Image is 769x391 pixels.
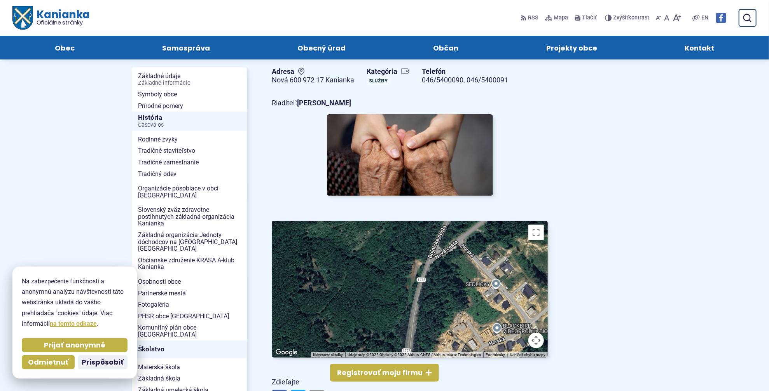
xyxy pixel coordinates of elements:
span: Organizácie pôsobiace v obci [GEOGRAPHIC_DATA] [138,183,241,201]
span: Fotogaléria [138,299,241,311]
a: Kontakt [649,36,750,59]
span: Osobnosti obce [138,276,241,288]
a: Otvoriť túto oblasť v Mapách Google (otvorí nové okno) [274,347,299,358]
a: PHSR obce [GEOGRAPHIC_DATA] [132,311,247,322]
button: Prispôsobiť [78,355,128,369]
a: Rodinné zvyky [132,134,247,145]
button: Tlačiť [573,10,599,26]
span: Údaje máp ©2025 Obrázky ©2025 Airbus, CNES / Airbus, Maxar Technologies [348,353,481,357]
span: Základná organizácia Jednoty dôchodcov na [GEOGRAPHIC_DATA] [GEOGRAPHIC_DATA] [138,229,241,255]
img: Foto služby [327,114,493,196]
button: Ovládať kameru na mape [528,333,544,348]
a: Projekty obce [510,36,633,59]
button: Odmietnuť [22,355,75,369]
span: Partnerské mestá [138,288,241,299]
button: Nastaviť pôvodnú veľkosť písma [663,10,671,26]
p: Riaditeľ: [272,97,548,109]
span: Adresa [272,67,354,76]
span: Základné informácie [138,80,241,86]
span: Komunitný plán obce [GEOGRAPHIC_DATA] [138,322,241,340]
span: Kategória [367,67,410,76]
figcaption: Nová 600 972 17 Kanianka [272,76,354,85]
span: kontrast [613,15,650,21]
span: Materská škola [138,361,241,373]
span: Základná škola [138,373,241,384]
strong: [PERSON_NAME] [297,99,351,107]
a: Partnerské mestá [132,288,247,299]
a: Podmienky (otvorí sa na novej karte) [486,353,505,357]
span: RSS [528,13,539,23]
a: Občianske združenie KRASA A-klub Kanianka [132,255,247,273]
a: Materská škola [132,361,247,373]
a: Slovenský zväz zdravotne postihnutých základná organizácia Kanianka [132,204,247,229]
button: Klávesové skratky [313,352,343,358]
span: Slovenský zväz zdravotne postihnutých základná organizácia Kanianka [138,204,241,229]
span: Kanianka [33,9,89,26]
a: Fotogaléria [132,299,247,311]
button: Zmenšiť veľkosť písma [654,10,663,26]
span: Občianske združenie KRASA A-klub Kanianka [138,255,241,273]
a: Obec [19,36,110,59]
span: Tradičné staviteľstvo [138,145,241,157]
button: Prijať anonymné [22,338,128,352]
span: Časová os [138,122,241,128]
span: Rodinné zvyky [138,134,241,145]
span: Mapa [554,13,568,23]
a: Základná škola [132,373,247,384]
button: Registrovať moju firmu [330,364,439,382]
span: EN [701,13,708,23]
a: Tradičné zamestnanie [132,157,247,168]
span: PHSR obce [GEOGRAPHIC_DATA] [138,311,241,322]
span: Symboly obce [138,89,241,100]
p: Na zabezpečenie funkčnosti a anonymnú analýzu návštevnosti táto webstránka ukladá do vášho prehli... [22,276,128,329]
a: Nahlásiť chybu mapy [510,353,545,357]
span: Odmietnuť [28,358,68,367]
a: Mapa [544,10,570,26]
a: HistóriaČasová os [132,112,247,131]
a: Občan [397,36,495,59]
a: Tradičný odev [132,168,247,180]
img: Google [274,347,299,358]
a: Logo Kanianka, prejsť na domovskú stránku. [12,6,90,30]
span: Registrovať moju firmu [337,368,423,377]
a: Komunitný plán obce [GEOGRAPHIC_DATA] [132,322,247,340]
a: Tradičné staviteľstvo [132,145,247,157]
span: Občan [433,36,459,59]
span: Tlačiť [582,15,597,21]
a: Osobnosti obce [132,276,247,288]
a: Obecný úrad [262,36,382,59]
span: História [138,112,241,131]
a: Základné údajeZákladné informácie [132,70,247,89]
span: Obecný úrad [297,36,346,59]
span: Prispôsobiť [82,358,124,367]
a: Organizácie pôsobiace v obci [GEOGRAPHIC_DATA] [132,183,247,201]
span: Obec [55,36,75,59]
a: Symboly obce [132,89,247,100]
span: Základné údaje [138,70,241,89]
a: Samospráva [126,36,246,59]
span: Prijať anonymné [44,341,105,350]
span: Školstvo [138,343,241,355]
button: Zvýšiťkontrast [605,10,651,26]
a: Služby [367,77,390,85]
a: Prírodné pomery [132,100,247,112]
img: Prejsť na Facebook stránku [716,13,726,23]
a: 046/5400090, 046/5400091 [422,76,509,84]
a: na tomto odkaze [50,320,97,327]
span: Prírodné pomery [138,100,241,112]
span: Telefón [422,67,509,76]
span: Projekty obce [546,36,597,59]
button: Prepnúť zobrazenie na celú obrazovku [528,225,544,240]
span: Oficiálne stránky [37,20,90,25]
p: Zdieľajte [272,376,548,388]
a: Základná organizácia Jednoty dôchodcov na [GEOGRAPHIC_DATA] [GEOGRAPHIC_DATA] [132,229,247,255]
span: Zvýšiť [613,14,629,21]
a: RSS [521,10,540,26]
span: Samospráva [162,36,210,59]
span: Tradičné zamestnanie [138,157,241,168]
img: Prejsť na domovskú stránku [12,6,33,30]
span: Tradičný odev [138,168,241,180]
a: Školstvo [132,340,247,358]
a: EN [700,13,710,23]
button: Zväčšiť veľkosť písma [671,10,683,26]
